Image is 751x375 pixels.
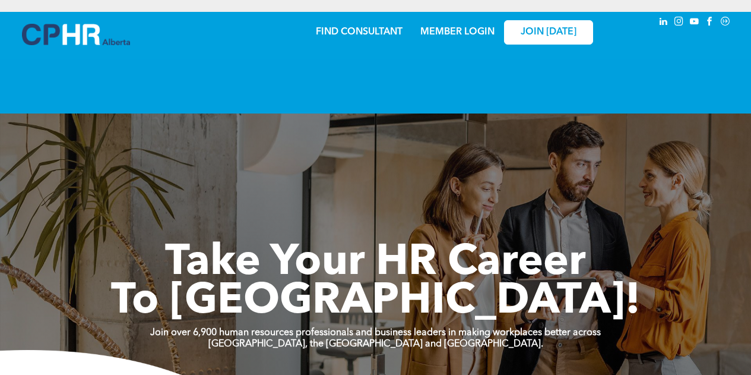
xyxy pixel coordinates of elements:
a: FIND CONSULTANT [316,27,403,37]
span: JOIN [DATE] [521,27,576,38]
a: facebook [704,15,717,31]
span: To [GEOGRAPHIC_DATA]! [111,281,641,323]
strong: [GEOGRAPHIC_DATA], the [GEOGRAPHIC_DATA] and [GEOGRAPHIC_DATA]. [208,339,543,349]
a: Social network [719,15,732,31]
a: JOIN [DATE] [504,20,593,45]
strong: Join over 6,900 human resources professionals and business leaders in making workplaces better ac... [150,328,601,338]
a: MEMBER LOGIN [420,27,495,37]
img: A blue and white logo for cp alberta [22,24,130,45]
a: instagram [673,15,686,31]
span: Take Your HR Career [165,242,586,285]
a: youtube [688,15,701,31]
a: linkedin [657,15,670,31]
